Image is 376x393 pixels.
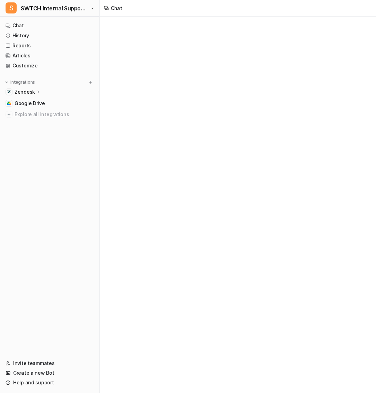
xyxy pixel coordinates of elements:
a: Google DriveGoogle Drive [3,99,97,108]
img: Google Drive [7,101,11,105]
a: Help and support [3,378,97,387]
button: Integrations [3,79,37,86]
span: S [6,2,17,13]
p: Integrations [10,79,35,85]
span: Google Drive [15,100,45,107]
img: explore all integrations [6,111,12,118]
img: expand menu [4,80,9,85]
span: SWTCH Internal Support Copilot [21,3,88,13]
a: Reports [3,41,97,50]
a: Customize [3,61,97,71]
img: Zendesk [7,90,11,94]
img: menu_add.svg [88,80,93,85]
p: Zendesk [15,88,35,95]
div: Chat [111,4,122,12]
a: History [3,31,97,40]
a: Explore all integrations [3,110,97,119]
span: Explore all integrations [15,109,94,120]
a: Articles [3,51,97,60]
a: Create a new Bot [3,368,97,378]
a: Chat [3,21,97,30]
a: Invite teammates [3,358,97,368]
